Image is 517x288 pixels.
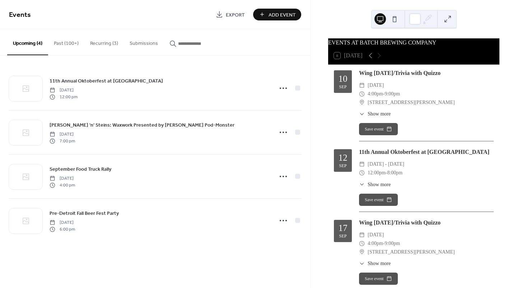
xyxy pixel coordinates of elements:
[359,231,365,239] div: ​
[50,94,78,100] span: 12:00 pm
[368,81,384,90] span: [DATE]
[50,166,111,173] span: September Food Truck Rally
[359,69,494,77] div: Wing [DATE]/Trivia with Quizzo
[50,77,163,85] a: 11th Annual Oktoberfest at [GEOGRAPHIC_DATA]
[359,169,365,177] div: ​
[9,8,31,22] span: Events
[368,231,384,239] span: [DATE]
[7,29,48,55] button: Upcoming (4)
[339,85,347,89] div: Sep
[339,234,347,239] div: Sep
[359,123,398,135] button: Save event
[339,74,348,83] div: 10
[359,181,365,188] div: ​
[50,209,119,217] a: Pre-Detroit Fall Beer Fest Party
[368,260,391,267] span: Show more
[339,164,347,168] div: Sep
[84,29,124,55] button: Recurring (3)
[359,81,365,90] div: ​
[359,273,398,285] button: Save event
[48,29,84,55] button: Past (100+)
[359,248,365,256] div: ​
[359,110,365,118] div: ​
[359,148,494,156] div: 11th Annual Oktoberfest at [GEOGRAPHIC_DATA]
[339,223,348,232] div: 17
[339,153,348,162] div: 12
[124,29,164,55] button: Submissions
[368,169,386,177] span: 12:00pm
[359,218,494,227] div: Wing [DATE]/Trivia with Quizzo
[50,122,234,129] span: [PERSON_NAME] 'n' Steins: Waxwork Presented by [PERSON_NAME] Pod-Monster
[359,181,391,188] button: ​Show more
[50,165,111,173] a: September Food Truck Rally
[359,90,365,98] div: ​
[387,169,402,177] span: 8:00pm
[359,260,391,267] button: ​Show more
[386,169,387,177] span: -
[50,226,75,232] span: 6:00 pm
[359,98,365,107] div: ​
[368,98,455,107] span: [STREET_ADDRESS][PERSON_NAME]
[50,131,75,138] span: [DATE]
[359,239,365,248] div: ​
[368,239,383,248] span: 4:00pm
[253,9,301,20] button: Add Event
[383,239,385,248] span: -
[385,239,400,248] span: 9:00pm
[383,90,385,98] span: -
[50,175,75,182] span: [DATE]
[368,248,455,256] span: [STREET_ADDRESS][PERSON_NAME]
[50,121,234,129] a: [PERSON_NAME] 'n' Steins: Waxwork Presented by [PERSON_NAME] Pod-Monster
[50,219,75,226] span: [DATE]
[328,38,499,47] div: EVENTS AT BATCH BREWING COMPANY
[368,110,391,118] span: Show more
[359,260,365,267] div: ​
[359,160,365,169] div: ​
[50,138,75,144] span: 7:00 pm
[359,194,398,206] button: Save event
[385,90,400,98] span: 9:00pm
[359,110,391,118] button: ​Show more
[50,210,119,217] span: Pre-Detroit Fall Beer Fest Party
[368,181,391,188] span: Show more
[50,87,78,94] span: [DATE]
[368,160,404,169] span: [DATE] - [DATE]
[50,182,75,188] span: 4:00 pm
[368,90,383,98] span: 4:00pm
[226,11,245,19] span: Export
[269,11,296,19] span: Add Event
[210,9,250,20] a: Export
[50,77,163,85] span: 11th Annual Oktoberfest at [GEOGRAPHIC_DATA]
